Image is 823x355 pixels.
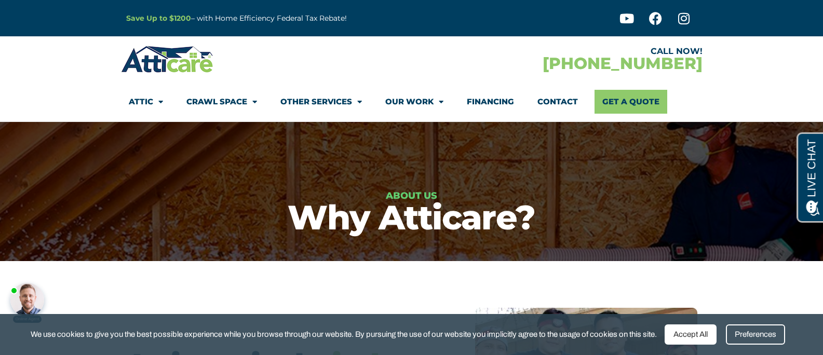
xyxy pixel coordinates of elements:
[537,90,578,114] a: Contact
[595,90,667,114] a: Get A Quote
[412,47,703,56] div: CALL NOW!
[280,90,362,114] a: Other Services
[665,324,717,345] div: Accept All
[467,90,514,114] a: Financing
[126,13,191,23] a: Save Up to $1200
[186,90,257,114] a: Crawl Space
[5,191,818,200] h6: About Us
[726,324,785,345] div: Preferences
[129,90,163,114] a: Attic
[25,8,84,21] span: Opens a chat window
[129,90,695,114] nav: Menu
[385,90,443,114] a: Our Work
[31,328,657,341] span: We use cookies to give you the best possible experience while you browse through our website. By ...
[126,12,463,24] p: – with Home Efficiency Federal Tax Rebate!
[5,272,57,324] iframe: Chat Invitation
[5,200,818,234] h1: Why Atticare?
